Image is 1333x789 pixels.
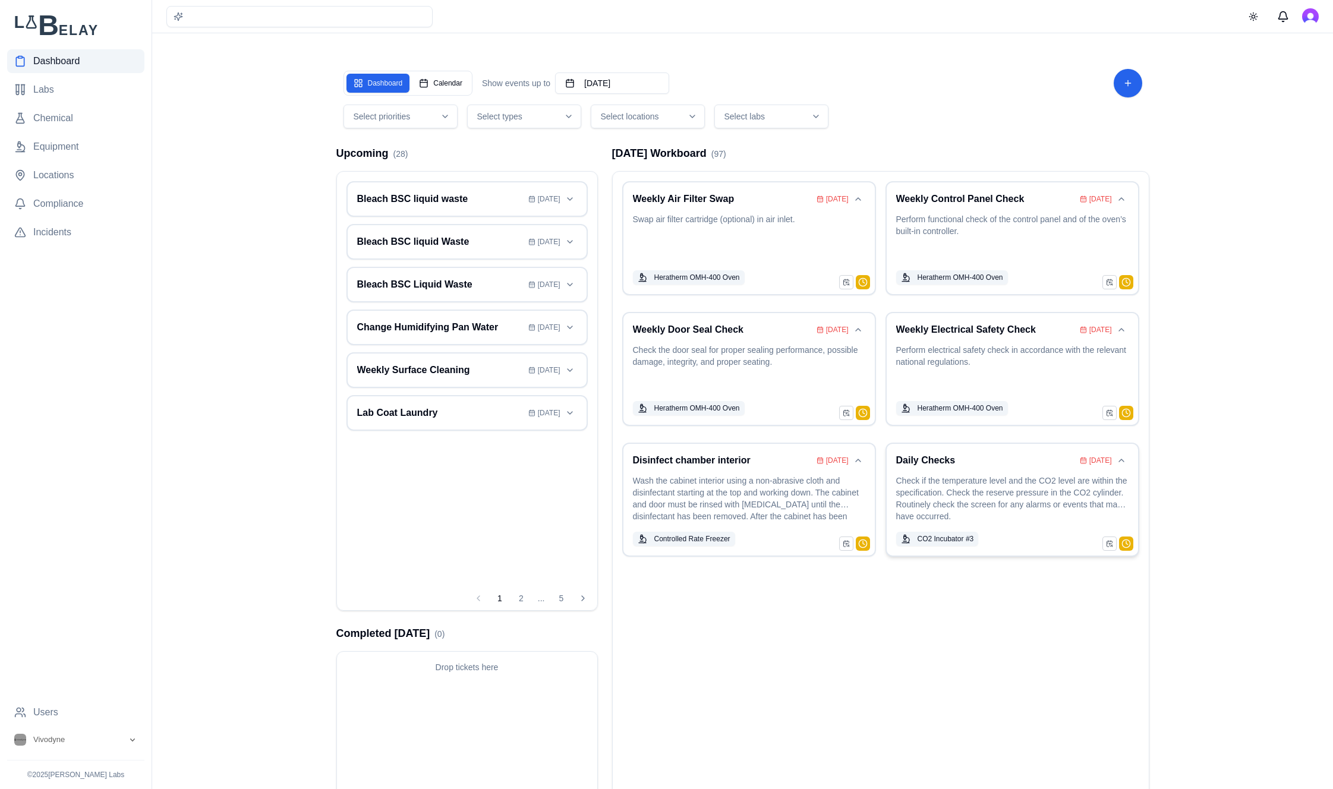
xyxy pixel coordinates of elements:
[7,78,144,102] a: Labs
[601,111,659,122] span: Select locations
[591,105,705,128] button: Select locations
[33,734,65,745] span: Vivodyne
[724,111,765,122] span: Select labs
[612,145,726,162] h2: [DATE] Workboard
[1089,456,1112,465] span: [DATE]
[633,213,865,263] p: Swap air filter cartridge (optional) in air inlet.
[538,280,560,289] span: [DATE]
[563,320,577,334] button: Expand card
[538,323,560,332] span: [DATE]
[7,700,144,724] a: Users
[826,194,849,204] span: [DATE]
[477,111,522,122] span: Select types
[346,267,588,302] div: Bleach BSC Liquid Waste[DATE]Expand card
[412,74,469,93] button: Calendar
[885,443,1139,557] div: Daily Checks[DATE]Collapse cardCheck if the temperature level and the CO2 level are within the sp...
[33,168,74,182] span: Locations
[357,277,524,292] h3: Bleach BSC Liquid Waste
[346,74,410,93] button: Dashboard
[7,192,144,216] a: Compliance
[1243,6,1264,27] button: Toggle theme
[538,237,560,247] span: [DATE]
[896,344,1129,394] p: Perform electrical safety check in accordance with the relevant national regulations.
[538,365,560,375] span: [DATE]
[7,135,144,159] a: Equipment
[654,273,740,282] span: Heratherm OMH-400 Oven
[1114,192,1129,206] button: Collapse card
[711,149,726,159] span: ( 97 )
[33,225,71,239] span: Incidents
[7,163,144,187] a: Locations
[482,77,550,89] span: Show events up to
[896,453,1075,468] h3: Daily Checks
[654,403,740,413] span: Heratherm OMH-400 Oven
[885,312,1139,426] div: Weekly Electrical Safety Check[DATE]Collapse cardPerform electrical safety check in accordance wi...
[357,406,524,420] h3: Lab Coat Laundry
[622,312,876,426] div: Weekly Door Seal Check[DATE]Collapse cardCheck the door seal for proper sealing performance, poss...
[538,194,560,204] span: [DATE]
[393,149,408,159] span: ( 28 )
[354,111,411,122] span: Select priorities
[434,629,445,639] span: ( 0 )
[851,192,865,206] button: Collapse card
[563,277,577,292] button: Expand card
[896,532,979,546] button: CO2 Incubator #3
[336,145,408,162] h2: Upcoming
[633,270,745,285] button: Heratherm OMH-400 Oven
[1114,323,1129,337] button: Collapse card
[563,363,577,377] button: Expand card
[538,408,560,418] span: [DATE]
[7,49,144,73] a: Dashboard
[896,270,1008,285] button: Heratherm OMH-400 Oven
[633,192,812,206] h3: Weekly Air Filter Swap
[33,111,73,125] span: Chemical
[851,453,865,468] button: Collapse card
[490,589,509,608] button: 1
[14,734,26,746] img: Vivodyne
[533,594,550,603] span: ...
[896,401,1008,415] button: Heratherm OMH-400 Oven
[552,589,571,608] button: 5
[896,213,1129,263] p: Perform functional check of the control panel and of the oven’s built-in controller.
[357,235,524,249] h3: Bleach BSC liquid Waste
[633,323,812,337] h3: Weekly Door Seal Check
[357,192,524,206] h3: Bleach BSC liquid waste
[346,661,588,673] p: Drop tickets here
[1114,453,1129,468] button: Collapse card
[633,344,865,394] p: Check the door seal for proper sealing performance, possible damage, integrity, and proper seating.
[33,705,58,719] span: Users
[467,105,581,128] button: Select types
[469,589,488,608] button: Previous page
[336,625,445,642] h2: Completed [DATE]
[344,105,458,128] button: Select priorities
[563,235,577,249] button: Expand card
[1089,325,1112,334] span: [DATE]
[896,323,1075,337] h3: Weekly Electrical Safety Check
[1271,5,1295,29] button: Messages
[33,83,54,97] span: Labs
[622,443,876,557] div: Disinfect chamber interior[DATE]Collapse cardWash the cabinet interior using a non-abrasive cloth...
[1302,8,1319,25] button: Open user button
[563,406,577,420] button: Expand card
[7,770,144,779] p: © 2025 [PERSON_NAME] Labs
[33,54,80,68] span: Dashboard
[7,14,144,35] img: Lab Belay Logo
[633,401,745,415] button: Heratherm OMH-400 Oven
[7,729,144,750] button: Open organization switcher
[357,363,524,377] h3: Weekly Surface Cleaning
[346,395,588,431] div: Lab Coat Laundry[DATE]Expand card
[563,192,577,206] button: Expand card
[918,403,1003,413] span: Heratherm OMH-400 Oven
[357,320,524,334] h3: Change Humidifying Pan Water
[1089,194,1112,204] span: [DATE]
[896,192,1075,206] h3: Weekly Control Panel Check
[346,352,588,388] div: Weekly Surface Cleaning[DATE]Expand card
[1114,69,1142,97] button: Add Task
[555,72,669,94] button: [DATE]
[714,105,828,128] button: Select labs
[573,589,593,608] button: Next page
[346,181,588,217] div: Bleach BSC liquid waste[DATE]Expand card
[633,532,735,546] button: Controlled Rate Freezer
[918,273,1003,282] span: Heratherm OMH-400 Oven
